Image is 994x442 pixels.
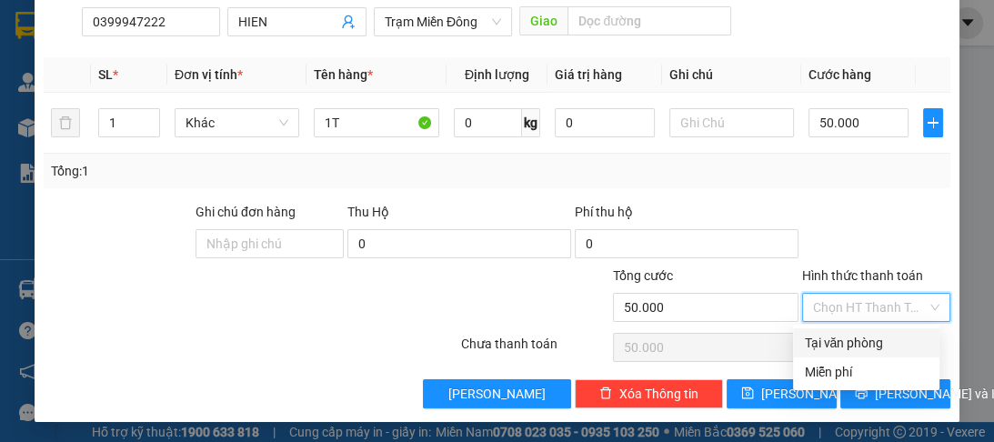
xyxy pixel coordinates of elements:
span: delete [599,387,612,401]
span: [PERSON_NAME] [448,384,546,404]
button: delete [51,108,80,137]
div: Tại văn phòng [804,333,929,353]
input: Ghi chú đơn hàng [196,229,344,258]
button: printer[PERSON_NAME] và In [840,379,950,408]
span: Tổng cước [613,268,673,283]
th: Ghi chú [662,57,801,93]
span: Định lượng [465,67,529,82]
span: Giá trị hàng [555,67,622,82]
span: Đơn vị tính [175,67,243,82]
input: VD: Bàn, Ghế [314,108,438,137]
span: Thu Hộ [347,205,389,219]
button: [PERSON_NAME] [423,379,571,408]
span: Giao [519,6,567,35]
span: printer [855,387,868,401]
div: Chưa thanh toán [459,334,611,366]
label: Ghi chú đơn hàng [196,205,296,219]
span: Cước hàng [808,67,871,82]
span: SL [98,67,113,82]
input: Ghi Chú [669,108,794,137]
div: Phí thu hộ [575,202,798,229]
input: 0 [555,108,655,137]
div: Tổng: 1 [51,161,386,181]
button: deleteXóa Thông tin [575,379,723,408]
span: plus [924,116,942,130]
span: Khác [186,109,288,136]
button: plus [923,108,943,137]
span: [PERSON_NAME] [761,384,858,404]
span: Tên hàng [314,67,373,82]
button: save[PERSON_NAME] [727,379,837,408]
span: Trạm Miền Đông [385,8,501,35]
span: user-add [341,15,356,29]
input: Dọc đường [567,6,731,35]
span: kg [522,108,540,137]
span: Xóa Thông tin [619,384,698,404]
div: Miễn phí [804,362,929,382]
label: Hình thức thanh toán [802,268,923,283]
span: save [741,387,754,401]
